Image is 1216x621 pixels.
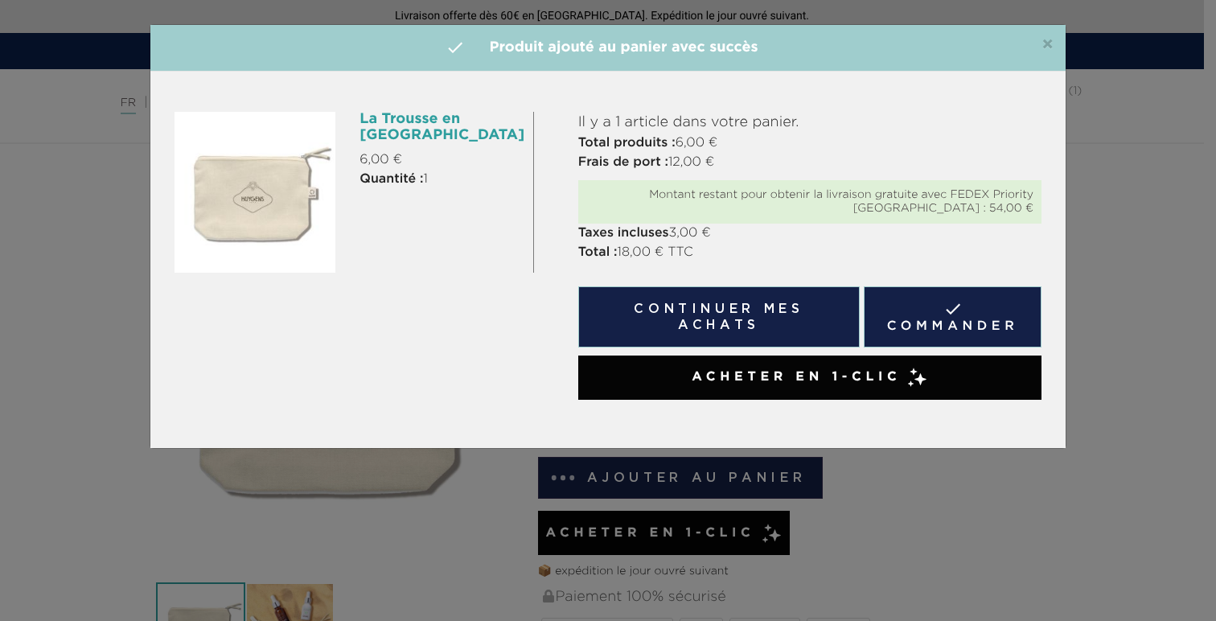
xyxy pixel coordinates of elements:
[578,224,1041,243] p: 3,00 €
[446,38,465,57] i: 
[578,112,1041,134] p: Il y a 1 article dans votre panier.
[359,173,423,186] strong: Quantité :
[359,150,520,170] p: 6,00 €
[578,286,860,348] button: Continuer mes achats
[162,37,1054,59] h4: Produit ajouté au panier avec succès
[578,246,618,259] strong: Total :
[578,156,668,169] strong: Frais de port :
[578,134,1041,153] p: 6,00 €
[586,188,1033,216] div: Montant restant pour obtenir la livraison gratuite avec FEDEX Priority [GEOGRAPHIC_DATA] : 54,00 €
[359,170,520,189] p: 1
[359,112,520,144] h6: La Trousse en [GEOGRAPHIC_DATA]
[578,137,676,150] strong: Total produits :
[864,286,1041,348] a: Commander
[578,243,1041,262] p: 18,00 € TTC
[578,153,1041,172] p: 12,00 €
[1041,35,1054,55] button: Close
[578,227,669,240] strong: Taxes incluses
[1041,35,1054,55] span: ×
